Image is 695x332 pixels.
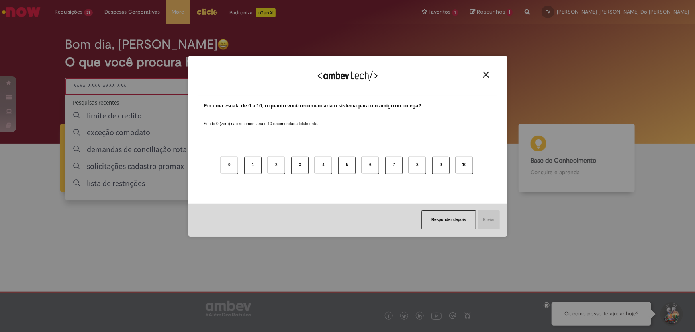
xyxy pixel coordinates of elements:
button: Close [481,71,491,78]
button: 6 [362,157,379,174]
button: 1 [244,157,262,174]
button: 8 [409,157,426,174]
button: 5 [338,157,356,174]
label: Em uma escala de 0 a 10, o quanto você recomendaria o sistema para um amigo ou colega? [204,102,422,110]
button: 7 [385,157,403,174]
label: Sendo 0 (zero) não recomendaria e 10 recomendaria totalmente. [204,112,319,127]
button: Responder depois [421,210,476,229]
button: 4 [315,157,332,174]
button: 9 [432,157,450,174]
button: 3 [291,157,309,174]
button: 2 [268,157,285,174]
img: Close [483,72,489,78]
img: Logo Ambevtech [318,71,378,81]
button: 0 [221,157,238,174]
button: 10 [456,157,473,174]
